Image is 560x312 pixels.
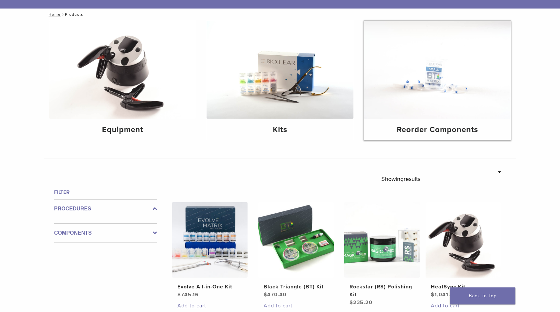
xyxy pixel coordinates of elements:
a: Evolve All-in-One KitEvolve All-in-One Kit $745.16 [172,202,248,299]
h4: Filter [54,188,157,196]
img: Reorder Components [364,21,511,119]
bdi: 1,041.70 [431,291,457,298]
h2: Evolve All-in-One Kit [177,283,242,291]
a: Reorder Components [364,21,511,140]
a: Add to cart: “Evolve All-in-One Kit” [177,302,242,310]
span: / [61,13,65,16]
p: Showing results [381,172,420,186]
img: Kits [207,21,353,119]
a: Add to cart: “HeatSync Kit” [431,302,496,310]
h4: Reorder Components [369,124,506,136]
h2: Rockstar (RS) Polishing Kit [350,283,414,299]
a: Add to cart: “Black Triangle (BT) Kit” [264,302,329,310]
span: $ [264,291,267,298]
h4: Equipment [54,124,191,136]
a: Black Triangle (BT) KitBlack Triangle (BT) Kit $470.40 [258,202,334,299]
img: Evolve All-in-One Kit [172,202,248,278]
span: $ [431,291,434,298]
a: Home [47,12,61,17]
img: HeatSync Kit [426,202,501,278]
label: Components [54,229,157,237]
a: Back To Top [450,287,515,304]
h2: HeatSync Kit [431,283,496,291]
a: Kits [207,21,353,140]
bdi: 470.40 [264,291,287,298]
a: HeatSync KitHeatSync Kit $1,041.70 [425,202,502,299]
span: $ [350,299,353,306]
a: Equipment [49,21,196,140]
h4: Kits [212,124,348,136]
img: Rockstar (RS) Polishing Kit [344,202,420,278]
label: Procedures [54,205,157,213]
bdi: 235.20 [350,299,372,306]
img: Black Triangle (BT) Kit [258,202,334,278]
img: Equipment [49,21,196,119]
a: Rockstar (RS) Polishing KitRockstar (RS) Polishing Kit $235.20 [344,202,420,306]
span: $ [177,291,181,298]
h2: Black Triangle (BT) Kit [264,283,329,291]
bdi: 745.16 [177,291,199,298]
nav: Products [44,9,516,20]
